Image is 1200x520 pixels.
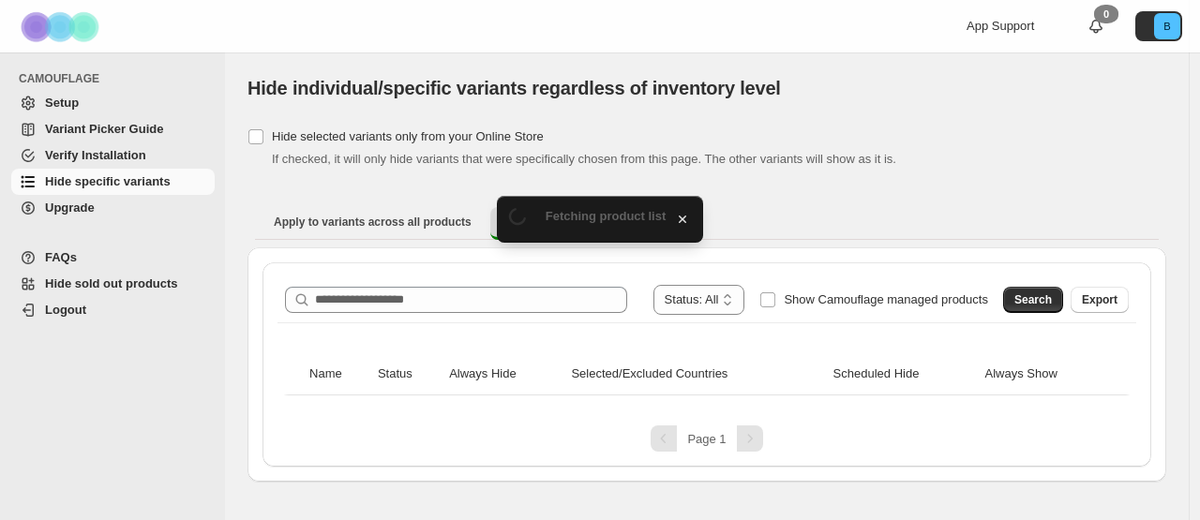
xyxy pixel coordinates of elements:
[687,432,726,446] span: Page 1
[784,292,988,306] span: Show Camouflage managed products
[11,195,215,221] a: Upgrade
[11,116,215,142] a: Variant Picker Guide
[1082,292,1117,307] span: Export
[1003,287,1063,313] button: Search
[443,353,565,395] th: Always Hide
[45,303,86,317] span: Logout
[45,201,95,215] span: Upgrade
[272,129,544,143] span: Hide selected variants only from your Online Store
[967,19,1034,33] span: App Support
[1154,13,1180,39] span: Avatar with initials B
[274,215,472,230] span: Apply to variants across all products
[1094,5,1118,23] div: 0
[1071,287,1129,313] button: Export
[11,169,215,195] a: Hide specific variants
[11,142,215,169] a: Verify Installation
[828,353,980,395] th: Scheduled Hide
[259,207,487,237] button: Apply to variants across all products
[45,276,178,290] span: Hide sold out products
[565,353,827,395] th: Selected/Excluded Countries
[45,250,77,264] span: FAQs
[45,122,163,136] span: Variant Picker Guide
[45,96,79,110] span: Setup
[45,148,146,162] span: Verify Installation
[11,245,215,271] a: FAQs
[1163,21,1170,32] text: B
[272,152,896,166] span: If checked, it will only hide variants that were specifically chosen from this page. The other va...
[980,353,1110,395] th: Always Show
[277,425,1136,452] nav: Pagination
[1135,11,1182,41] button: Avatar with initials B
[1087,17,1105,36] a: 0
[247,78,781,98] span: Hide individual/specific variants regardless of inventory level
[45,174,171,188] span: Hide specific variants
[15,1,109,52] img: Camouflage
[11,90,215,116] a: Setup
[372,353,443,395] th: Status
[304,353,372,395] th: Name
[11,271,215,297] a: Hide sold out products
[19,71,216,86] span: CAMOUFLAGE
[546,209,667,223] span: Fetching product list
[1014,292,1052,307] span: Search
[11,297,215,323] a: Logout
[247,247,1166,482] div: Select variants individually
